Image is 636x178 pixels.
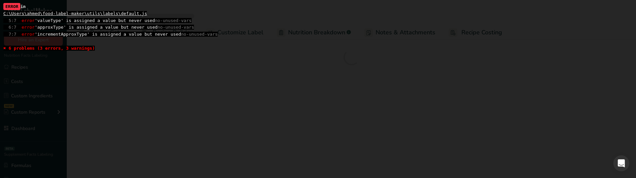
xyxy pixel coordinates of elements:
[9,18,16,23] span: 5:7
[3,3,633,52] div: in
[155,18,192,23] span: no-unused-vars
[158,25,194,30] span: no-unused-vars
[613,155,629,171] div: Open Intercom Messenger
[9,32,16,37] span: 7:7
[3,32,218,37] span: 'incrementApproxType' is assigned a value but never used
[22,32,35,37] span: error
[9,25,16,30] span: 6:7
[3,3,20,10] span: ERROR
[181,32,218,37] span: no-unused-vars
[3,18,192,23] span: 'valueType' is assigned a value but never used
[3,46,95,51] span: ✖ 6 problems (3 errors, 3 warnings)
[22,18,35,23] span: error
[3,11,147,16] u: C:\Users\ahmed\food-label-maker\utils\labels\default.js
[3,25,194,30] span: 'approxType' is assigned a value but never used
[22,25,35,30] span: error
